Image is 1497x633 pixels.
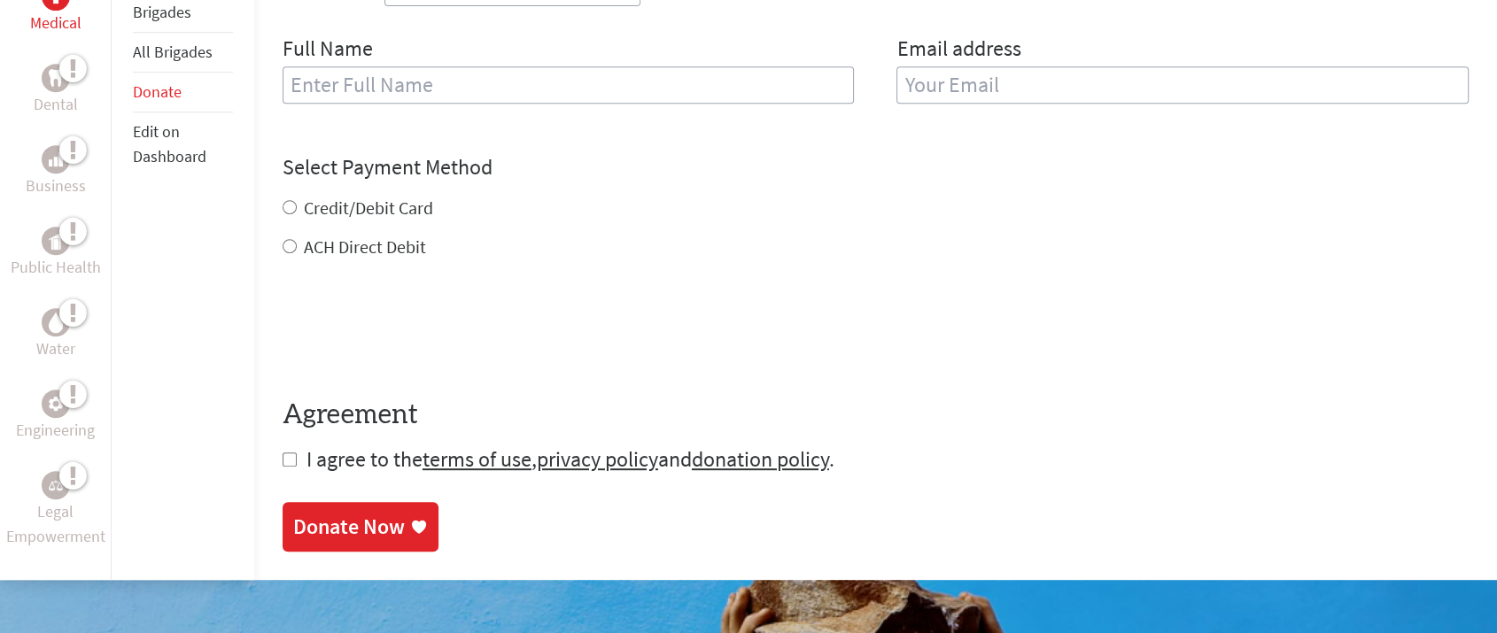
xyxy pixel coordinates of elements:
[49,232,63,250] img: Public Health
[133,73,232,112] li: Donate
[42,308,70,336] div: Water
[42,471,70,499] div: Legal Empowerment
[133,33,232,73] li: All Brigades
[36,336,75,361] p: Water
[26,145,86,198] a: BusinessBusiness
[49,397,63,411] img: Engineering
[283,295,552,364] iframe: reCAPTCHA
[30,11,81,35] p: Medical
[49,152,63,166] img: Business
[692,445,829,473] a: donation policy
[423,445,531,473] a: terms of use
[4,499,107,549] p: Legal Empowerment
[36,308,75,361] a: WaterWater
[34,92,78,117] p: Dental
[133,81,182,102] a: Donate
[42,227,70,255] div: Public Health
[283,66,855,104] input: Enter Full Name
[49,480,63,490] img: Legal Empowerment
[304,235,426,258] label: ACH Direct Debit
[11,227,101,280] a: Public HealthPublic Health
[283,153,1469,181] h4: Select Payment Method
[306,445,834,473] span: I agree to the , and .
[283,502,438,552] a: Donate Now
[304,197,433,219] label: Credit/Debit Card
[4,471,107,549] a: Legal EmpowermentLegal Empowerment
[16,418,95,443] p: Engineering
[42,390,70,418] div: Engineering
[283,35,373,66] label: Full Name
[133,112,232,176] li: Edit on Dashboard
[34,64,78,117] a: DentalDental
[49,313,63,333] img: Water
[537,445,658,473] a: privacy policy
[896,66,1469,104] input: Your Email
[42,64,70,92] div: Dental
[42,145,70,174] div: Business
[49,70,63,87] img: Dental
[133,121,206,166] a: Edit on Dashboard
[283,399,1469,431] h4: Agreement
[26,174,86,198] p: Business
[11,255,101,280] p: Public Health
[293,513,405,541] div: Donate Now
[896,35,1020,66] label: Email address
[16,390,95,443] a: EngineeringEngineering
[133,42,213,62] a: All Brigades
